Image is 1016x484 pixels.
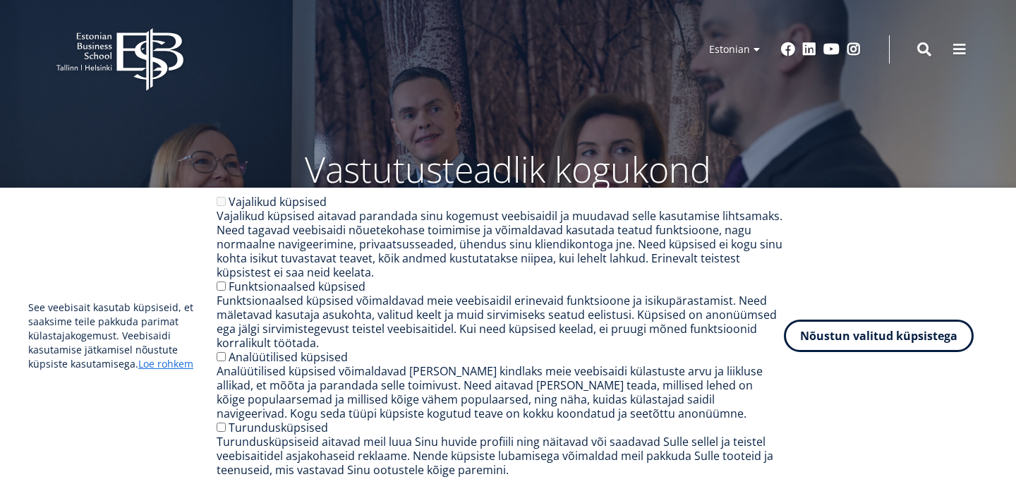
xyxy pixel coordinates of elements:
a: Linkedin [802,42,816,56]
div: Funktsionaalsed küpsised võimaldavad meie veebisaidil erinevaid funktsioone ja isikupärastamist. ... [217,294,784,350]
div: Turundusküpsiseid aitavad meil luua Sinu huvide profiili ning näitavad või saadavad Sulle sellel ... [217,435,784,477]
div: Analüütilised küpsised võimaldavad [PERSON_NAME] kindlaks meie veebisaidi külastuste arvu ja liik... [217,364,784,421]
p: Vastutusteadlik kogukond [134,148,882,190]
a: Facebook [781,42,795,56]
label: Analüütilised küpsised [229,349,348,365]
label: Turundusküpsised [229,420,328,435]
a: Loe rohkem [138,357,193,371]
a: Instagram [847,42,861,56]
a: Youtube [823,42,840,56]
div: Vajalikud küpsised aitavad parandada sinu kogemust veebisaidil ja muudavad selle kasutamise lihts... [217,209,784,279]
label: Vajalikud küpsised [229,194,327,210]
button: Nõustun valitud küpsistega [784,320,974,352]
p: See veebisait kasutab küpsiseid, et saaksime teile pakkuda parimat külastajakogemust. Veebisaidi ... [28,301,217,371]
label: Funktsionaalsed küpsised [229,279,365,294]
